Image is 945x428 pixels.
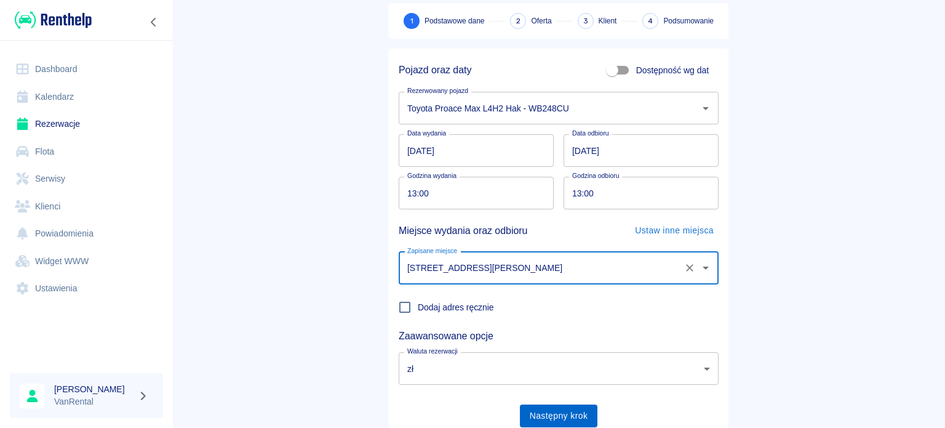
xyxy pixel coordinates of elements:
[54,383,133,395] h6: [PERSON_NAME]
[599,15,617,26] span: Klient
[10,55,163,83] a: Dashboard
[10,110,163,138] a: Rezerwacje
[583,15,588,28] span: 3
[407,129,446,138] label: Data wydania
[10,220,163,248] a: Powiadomienia
[681,259,698,277] button: Wyczyść
[564,134,719,167] input: DD.MM.YYYY
[663,15,714,26] span: Podsumowanie
[15,10,92,30] img: Renthelp logo
[572,171,620,180] label: Godzina odbioru
[10,193,163,220] a: Klienci
[407,86,468,95] label: Rezerwowany pojazd
[418,301,494,314] span: Dodaj adres ręcznie
[399,352,719,385] div: zł
[54,395,133,408] p: VanRental
[399,330,719,342] h5: Zaawansowane opcje
[410,15,413,28] span: 1
[648,15,653,28] span: 4
[407,246,457,256] label: Zapisane miejsce
[516,15,520,28] span: 2
[10,165,163,193] a: Serwisy
[399,64,471,76] h5: Pojazd oraz daty
[10,83,163,111] a: Kalendarz
[564,177,710,209] input: hh:mm
[630,219,719,242] button: Ustaw inne miejsca
[145,14,163,30] button: Zwiń nawigację
[399,134,554,167] input: DD.MM.YYYY
[697,259,714,277] button: Otwórz
[531,15,551,26] span: Oferta
[10,275,163,302] a: Ustawienia
[572,129,609,138] label: Data odbioru
[407,171,457,180] label: Godzina wydania
[425,15,484,26] span: Podstawowe dane
[10,248,163,275] a: Widget WWW
[10,138,163,166] a: Flota
[399,220,527,242] h5: Miejsce wydania oraz odbioru
[407,347,458,356] label: Waluta rezerwacji
[399,177,545,209] input: hh:mm
[520,405,598,427] button: Następny krok
[636,64,709,77] span: Dostępność wg dat
[697,100,714,117] button: Otwórz
[10,10,92,30] a: Renthelp logo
